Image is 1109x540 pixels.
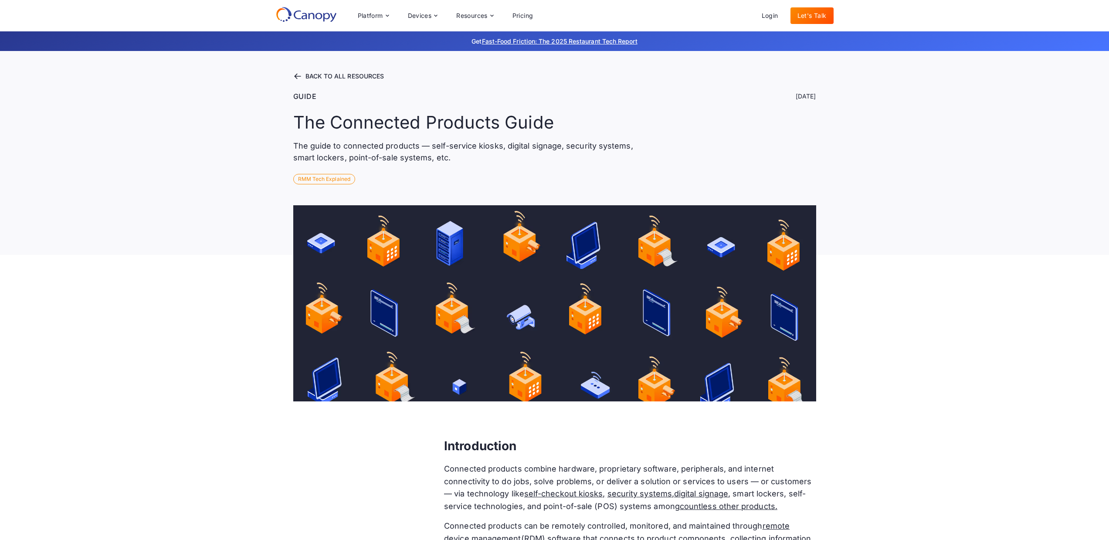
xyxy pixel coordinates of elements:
a: Login [755,7,785,24]
div: Resources [456,13,488,19]
a: countless other products. [680,502,777,511]
h1: The Connected Products Guide [293,112,554,133]
p: The guide to connected products — self-service kiosks, digital signage, security systems, smart l... [293,140,639,163]
div: [DATE] [796,92,816,101]
p: Get [341,37,768,46]
a: Let's Talk [790,7,834,24]
a: BACK TO ALL RESOURCES [293,72,816,81]
div: Platform [358,13,383,19]
a: self-checkout kiosks, [524,489,605,498]
strong: Introduction [444,438,516,453]
div: Devices [408,13,432,19]
a: security systems [607,489,672,498]
a: digital signage [674,489,728,498]
div: RMM Tech Explained [293,174,355,184]
p: Connected products combine hardware, proprietary software, peripherals, and internet connectivity... [444,463,816,513]
a: Fast-Food Friction: The 2025 Restaurant Tech Report [482,37,638,45]
div: BACK TO ALL RESOURCES [305,73,384,79]
div: Guide [293,91,317,102]
a: Pricing [505,7,540,24]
